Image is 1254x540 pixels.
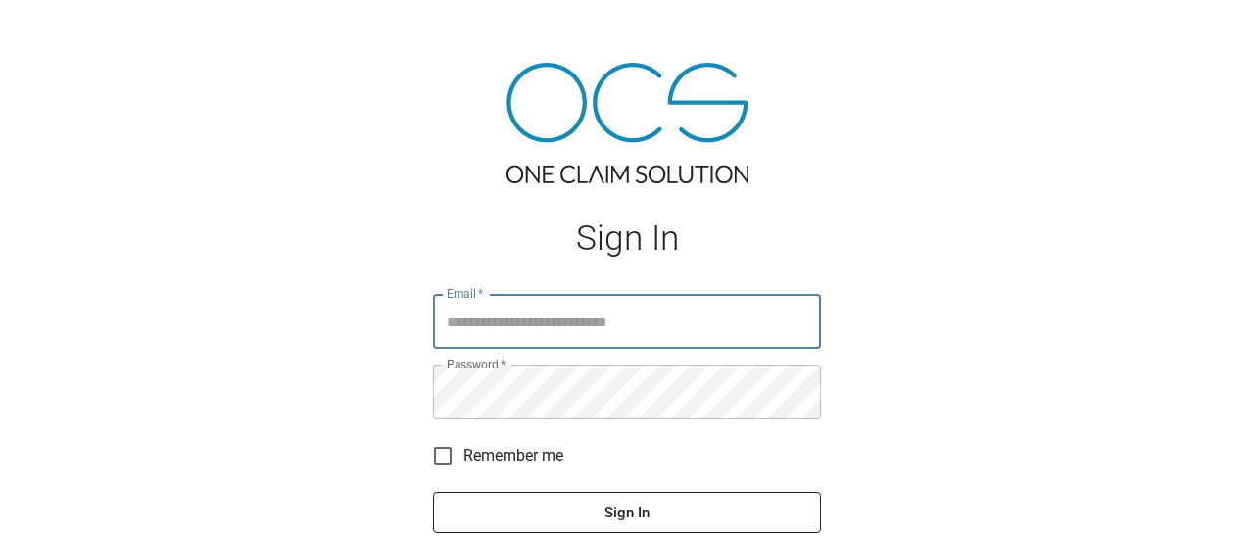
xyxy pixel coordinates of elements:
span: Remember me [463,444,563,467]
h1: Sign In [433,219,821,259]
label: Password [447,356,506,372]
button: Sign In [433,492,821,533]
label: Email [447,285,484,302]
img: ocs-logo-white-transparent.png [24,12,102,51]
img: ocs-logo-tra.png [506,63,748,183]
